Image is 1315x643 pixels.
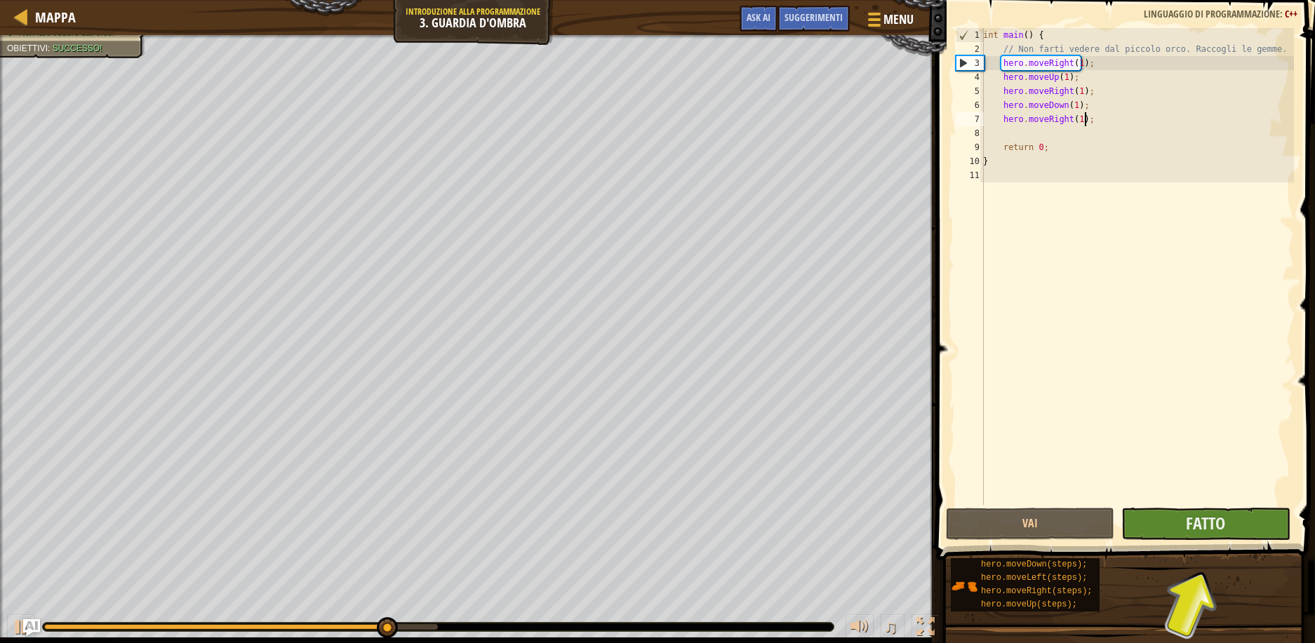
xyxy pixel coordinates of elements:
[53,43,102,53] span: Successo!
[1186,512,1225,534] span: Fatto
[956,154,984,168] div: 10
[881,614,905,643] button: ♫
[785,11,843,24] span: Suggerimenti
[28,8,76,27] a: Mappa
[857,6,922,39] button: Menu
[846,614,874,643] button: Regola il volume
[7,43,48,53] span: Obiettivi
[956,168,984,182] div: 11
[981,600,1077,609] span: hero.moveUp(steps);
[747,11,770,24] span: Ask AI
[981,573,1087,583] span: hero.moveLeft(steps);
[981,586,1092,596] span: hero.moveRight(steps);
[883,616,897,637] span: ♫
[7,614,35,643] button: Ctrl + P: Play
[956,42,984,56] div: 2
[912,614,940,643] button: Attiva modalità schermo intero
[956,140,984,154] div: 9
[951,573,977,600] img: portrait.png
[1285,7,1297,20] span: C++
[956,84,984,98] div: 5
[1280,7,1285,20] span: :
[1121,508,1290,540] button: Fatto
[956,70,984,84] div: 4
[740,6,777,32] button: Ask AI
[23,619,40,636] button: Ask AI
[883,11,914,29] span: Menu
[956,126,984,140] div: 8
[1144,7,1280,20] span: Linguaggio di Programmazione
[35,8,76,27] span: Mappa
[956,98,984,112] div: 6
[956,56,984,70] div: 3
[956,28,984,42] div: 1
[956,112,984,126] div: 7
[48,43,53,53] span: :
[981,560,1087,569] span: hero.moveDown(steps);
[946,508,1114,540] button: Vai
